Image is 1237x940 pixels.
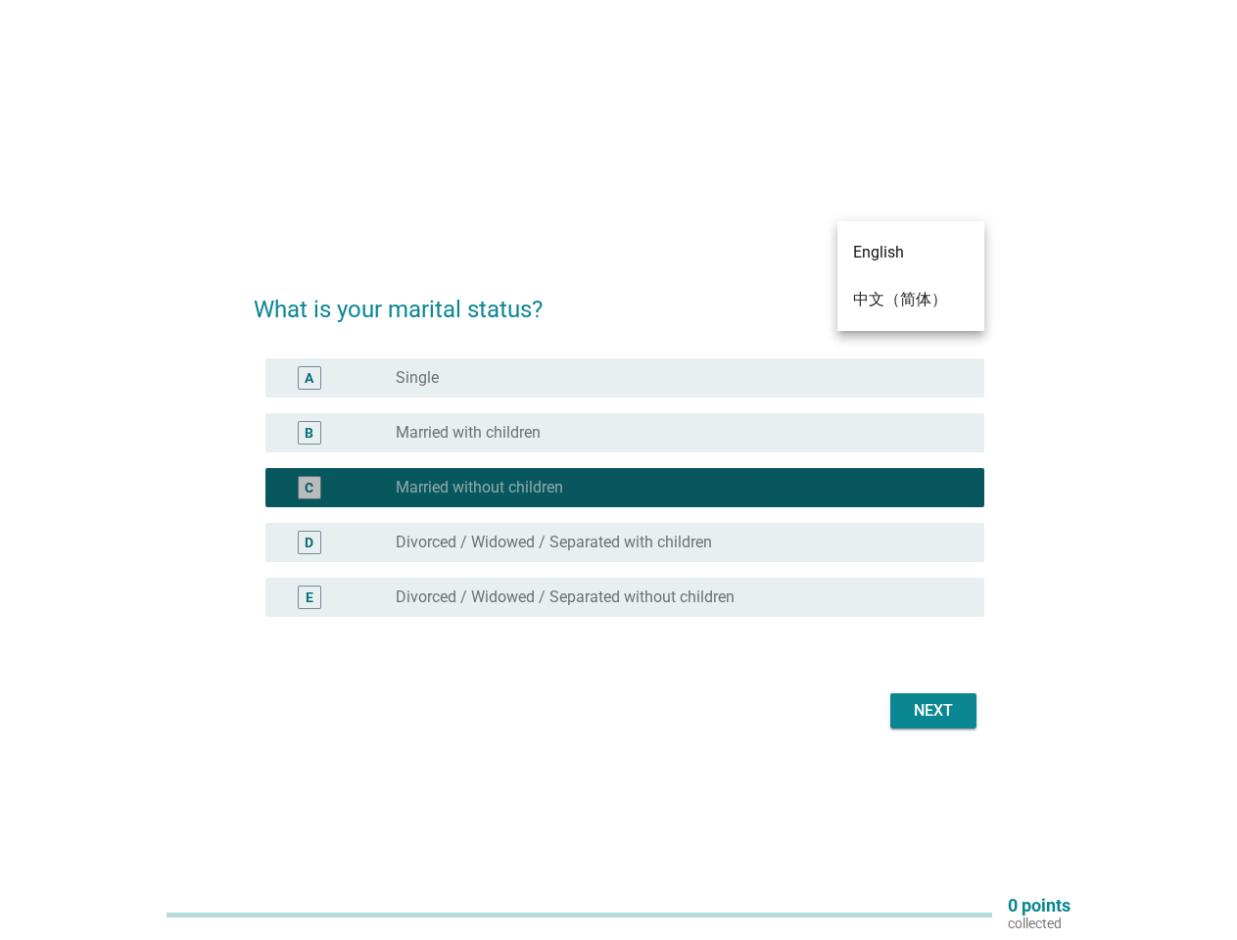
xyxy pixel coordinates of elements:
div: C [305,478,313,498]
p: 0 points [1008,897,1070,915]
label: Married with children [396,423,541,443]
div: English [837,228,888,246]
div: Next [906,699,961,723]
label: Divorced / Widowed / Separated without children [396,587,735,607]
label: Single [396,368,439,388]
div: B [305,423,313,444]
div: E [306,587,313,608]
label: Divorced / Widowed / Separated with children [396,533,712,552]
label: Married without children [396,478,563,497]
div: A [305,368,313,389]
div: D [305,533,313,553]
button: Next [890,693,976,728]
i: arrow_drop_down [961,225,984,249]
p: collected [1008,915,1070,932]
h2: What is your marital status? [254,272,984,327]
